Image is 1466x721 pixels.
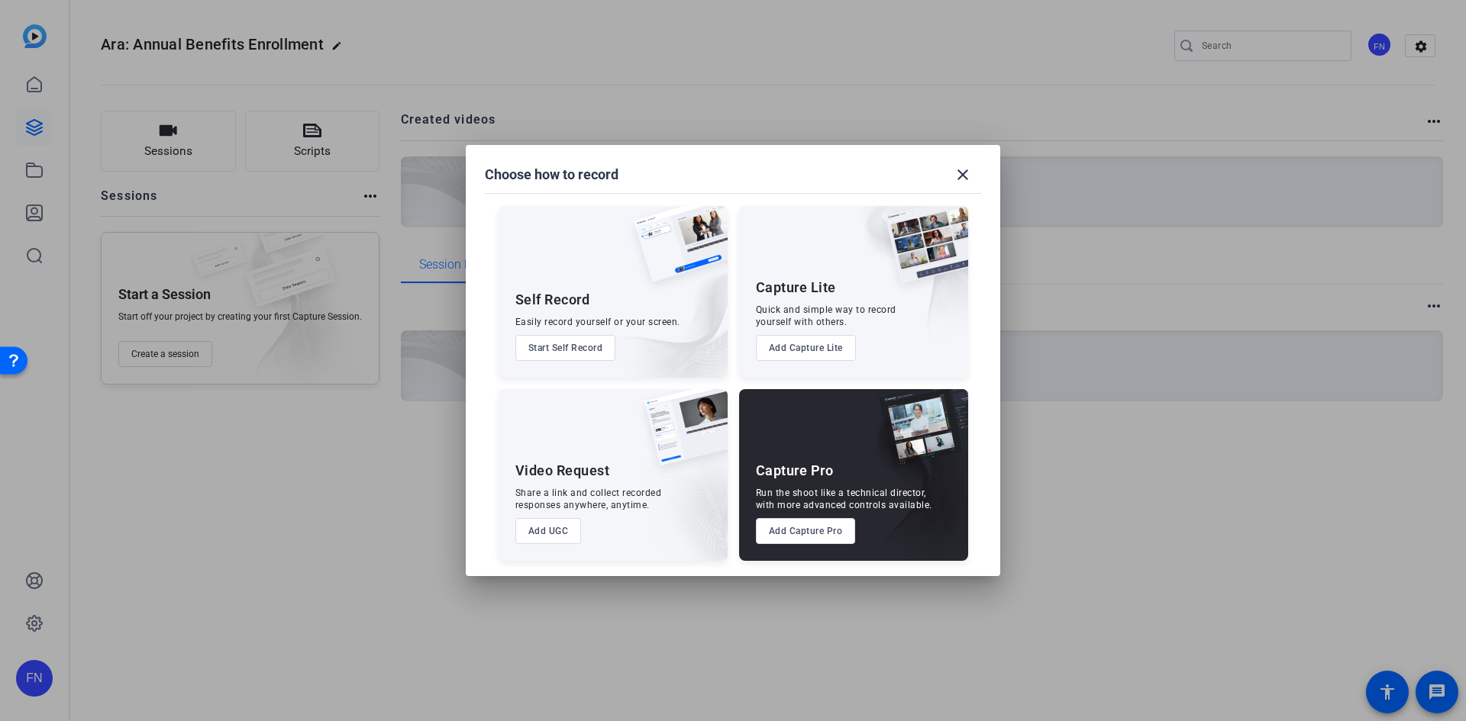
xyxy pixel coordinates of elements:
[515,316,680,328] div: Easily record yourself or your screen.
[515,487,662,511] div: Share a link and collect recorded responses anywhere, anytime.
[756,304,896,328] div: Quick and simple way to record yourself with others.
[756,335,856,361] button: Add Capture Lite
[831,206,968,359] img: embarkstudio-capture-lite.png
[954,166,972,184] mat-icon: close
[515,518,582,544] button: Add UGC
[756,487,932,511] div: Run the shoot like a technical director, with more advanced controls available.
[873,206,968,299] img: capture-lite.png
[756,462,834,480] div: Capture Pro
[756,518,856,544] button: Add Capture Pro
[515,335,616,361] button: Start Self Record
[622,206,728,298] img: self-record.png
[515,462,610,480] div: Video Request
[756,278,836,297] div: Capture Lite
[515,291,590,309] div: Self Record
[633,389,728,481] img: ugc-content.png
[485,166,618,184] h1: Choose how to record
[867,389,968,482] img: capture-pro.png
[855,408,968,561] img: embarkstudio-capture-pro.png
[639,436,728,561] img: embarkstudio-ugc-content.png
[595,239,728,378] img: embarkstudio-self-record.png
